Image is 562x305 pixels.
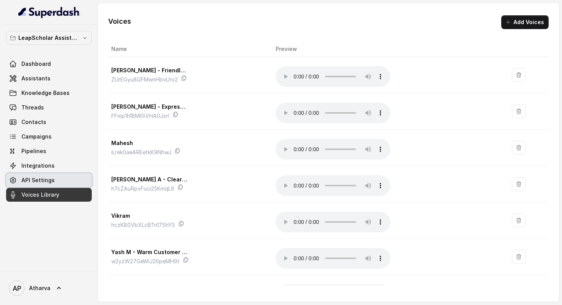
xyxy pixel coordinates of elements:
[111,75,178,84] p: ZUrEGyu8GFMwnHbvLhv2
[111,184,174,193] p: h7cZAuRpvFuci25KmqL6
[111,257,180,266] p: w2yzW27GeWlJ26peMH9t
[276,248,390,269] audio: Your browser does not support the audio element.
[111,175,188,184] p: [PERSON_NAME] A - Clear & Professional
[21,104,44,111] span: Threads
[111,220,175,230] p: hczKB0VbXLcBTn17ShYS
[108,41,270,57] th: Name
[111,66,188,75] p: [PERSON_NAME] - Friendly Customer Care Voice
[6,101,92,114] a: Threads
[13,284,21,292] text: AP
[111,139,188,148] p: Mahesh
[501,15,549,29] button: Add Voices
[276,284,390,305] audio: Your browser does not support the audio element.
[6,57,92,71] a: Dashboard
[276,212,390,232] audio: Your browser does not support the audio element.
[276,66,390,87] audio: Your browser does not support the audio element.
[111,102,188,111] p: [PERSON_NAME] - Expressive & Cheerful Hindi Narrator
[21,133,52,140] span: Campaigns
[111,248,188,257] p: Yash M - Warm Customer Care Agent
[108,15,131,29] h1: Voices
[6,86,92,100] a: Knowledge Bases
[111,211,188,220] p: Vikram
[111,111,169,121] p: FFmp1h1BMl0iVHA0JxrI
[6,130,92,144] a: Campaigns
[270,41,506,57] th: Preview
[6,188,92,202] a: Voices Library
[6,115,92,129] a: Contacts
[6,72,92,85] a: Assistants
[6,144,92,158] a: Pipelines
[21,89,70,97] span: Knowledge Bases
[21,176,55,184] span: API Settings
[18,6,80,18] img: light.svg
[21,60,51,68] span: Dashboard
[6,173,92,187] a: API Settings
[111,148,171,157] p: iLrek0aeAREetkK9NhwJ
[276,103,390,123] audio: Your browser does not support the audio element.
[21,118,46,126] span: Contacts
[21,147,46,155] span: Pipelines
[6,277,92,299] a: Atharva
[276,139,390,160] audio: Your browser does not support the audio element.
[21,75,50,82] span: Assistants
[6,31,92,45] button: LeapScholar Assistant
[111,284,188,293] p: Shanaya - Customer Care Agent
[18,33,80,42] p: LeapScholar Assistant
[276,175,390,196] audio: Your browser does not support the audio element.
[21,162,55,170] span: Integrations
[6,159,92,173] a: Integrations
[21,191,59,199] span: Voices Library
[29,284,50,292] span: Atharva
